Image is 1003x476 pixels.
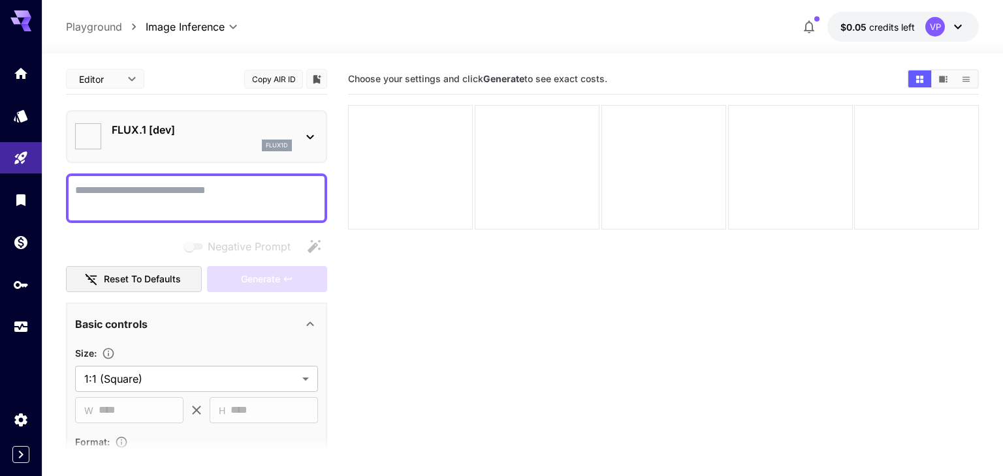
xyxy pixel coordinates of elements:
[13,276,29,293] div: API Keys
[932,70,955,87] button: Show images in video view
[925,17,945,37] div: VP
[146,19,225,35] span: Image Inference
[13,234,29,250] div: Wallet
[84,371,297,387] span: 1:1 (Square)
[908,70,931,87] button: Show images in grid view
[112,122,292,138] p: FLUX.1 [dev]
[827,12,979,42] button: $0.05VP
[208,239,291,254] span: Negative Prompt
[79,72,119,86] span: Editor
[13,150,29,166] div: Playground
[12,446,29,463] button: Expand sidebar
[75,308,318,340] div: Basic controls
[907,69,979,89] div: Show images in grid viewShow images in video viewShow images in list view
[84,403,93,418] span: W
[869,22,915,33] span: credits left
[75,348,97,359] span: Size :
[97,347,120,360] button: Adjust the dimensions of the generated image by specifying its width and height in pixels, or sel...
[13,65,29,82] div: Home
[13,411,29,428] div: Settings
[483,73,524,84] b: Generate
[840,22,869,33] span: $0.05
[219,403,225,418] span: H
[66,19,122,35] a: Playground
[348,73,607,84] span: Choose your settings and click to see exact costs.
[955,70,978,87] button: Show images in list view
[182,238,301,254] span: Negative prompts are not compatible with the selected model.
[66,266,202,293] button: Reset to defaults
[244,70,303,89] button: Copy AIR ID
[266,141,288,150] p: flux1d
[66,19,146,35] nav: breadcrumb
[13,319,29,335] div: Usage
[840,20,915,34] div: $0.05
[311,71,323,87] button: Add to library
[13,192,29,208] div: Library
[75,117,318,156] div: FLUX.1 [dev]flux1d
[75,316,148,332] p: Basic controls
[13,108,29,124] div: Models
